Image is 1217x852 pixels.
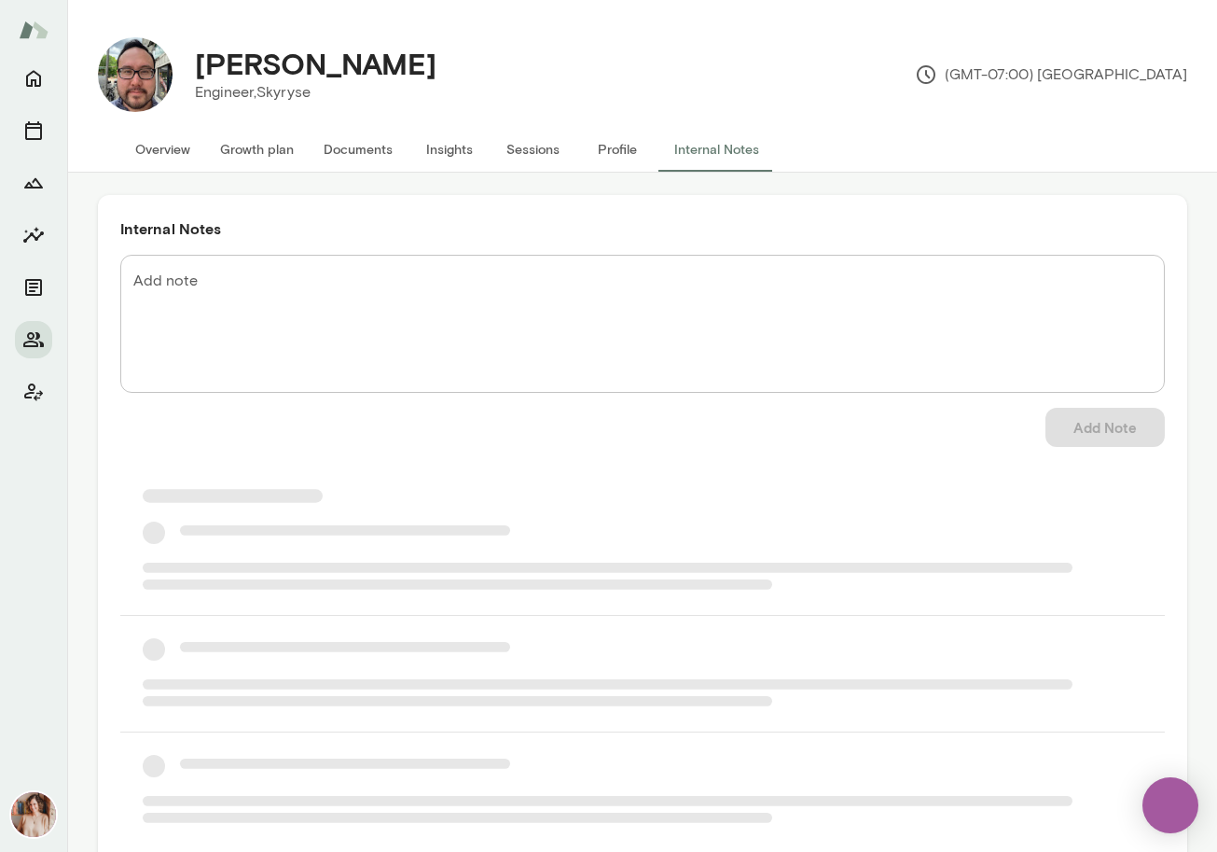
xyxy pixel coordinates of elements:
button: Sessions [15,112,52,149]
button: Members [15,321,52,358]
p: (GMT-07:00) [GEOGRAPHIC_DATA] [915,63,1187,86]
button: Internal Notes [659,127,774,172]
button: Client app [15,373,52,411]
button: Growth Plan [15,164,52,202]
img: Nancy Alsip [11,792,56,837]
button: Growth plan [205,127,309,172]
button: Insights [408,127,491,172]
button: Documents [309,127,408,172]
button: Profile [575,127,659,172]
p: Engineer, Skyryse [195,81,436,104]
button: Sessions [491,127,575,172]
img: George Evans [98,37,173,112]
button: Insights [15,216,52,254]
h4: [PERSON_NAME] [195,46,436,81]
h6: Internal Notes [120,217,1165,240]
button: Overview [120,127,205,172]
img: Mento [19,12,48,48]
button: Documents [15,269,52,306]
button: Home [15,60,52,97]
